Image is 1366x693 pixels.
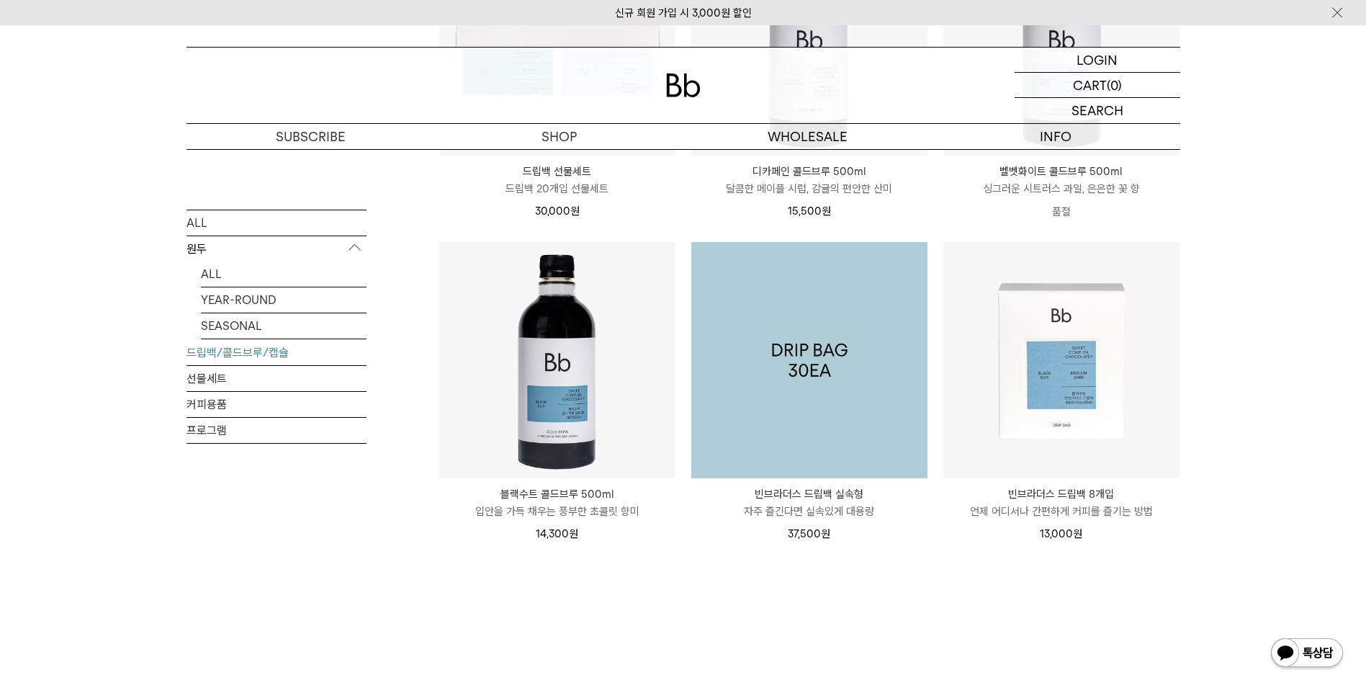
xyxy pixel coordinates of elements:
span: 13,000 [1040,527,1082,540]
p: 입안을 가득 채우는 풍부한 초콜릿 향미 [439,503,675,520]
a: 프로그램 [187,417,367,442]
a: SEASONAL [201,313,367,338]
p: 블랙수트 콜드브루 500ml [439,486,675,503]
a: 디카페인 콜드브루 500ml 달콤한 메이플 시럽, 감귤의 편안한 산미 [691,163,927,197]
span: 14,300 [536,527,578,540]
p: 언제 어디서나 간편하게 커피를 즐기는 방법 [943,503,1179,520]
p: 품절 [943,197,1179,226]
p: 빈브라더스 드립백 8개입 [943,486,1179,503]
img: 빈브라더스 드립백 8개입 [943,242,1179,478]
p: WHOLESALE [683,124,932,149]
p: LOGIN [1077,48,1118,72]
a: YEAR-ROUND [201,287,367,312]
img: 카카오톡 채널 1:1 채팅 버튼 [1270,637,1344,671]
p: INFO [932,124,1180,149]
img: 블랙수트 콜드브루 500ml [439,242,675,478]
a: 빈브라더스 드립백 8개입 언제 어디서나 간편하게 커피를 즐기는 방법 [943,486,1179,520]
span: 30,000 [535,205,580,218]
span: 원 [821,527,830,540]
a: 빈브라더스 드립백 실속형 [691,242,927,478]
a: SHOP [435,124,683,149]
a: 드립백 선물세트 드립백 20개입 선물세트 [439,163,675,197]
a: CART (0) [1015,73,1180,98]
span: 37,500 [788,527,830,540]
span: 원 [570,205,580,218]
a: 커피용품 [187,391,367,416]
a: 빈브라더스 드립백 실속형 자주 즐긴다면 실속있게 대용량 [691,486,927,520]
p: 원두 [187,236,367,261]
p: (0) [1107,73,1122,97]
p: 벨벳화이트 콜드브루 500ml [943,163,1179,180]
p: CART [1073,73,1107,97]
p: 드립백 선물세트 [439,163,675,180]
span: 원 [569,527,578,540]
a: ALL [201,261,367,286]
p: SEARCH [1071,98,1123,123]
a: ALL [187,210,367,235]
span: 원 [1073,527,1082,540]
span: 15,500 [788,205,831,218]
p: 자주 즐긴다면 실속있게 대용량 [691,503,927,520]
p: 싱그러운 시트러스 과일, 은은한 꽃 향 [943,180,1179,197]
a: 드립백/콜드브루/캡슐 [187,339,367,365]
a: 블랙수트 콜드브루 500ml 입안을 가득 채우는 풍부한 초콜릿 향미 [439,486,675,520]
a: LOGIN [1015,48,1180,73]
p: 빈브라더스 드립백 실속형 [691,486,927,503]
a: 신규 회원 가입 시 3,000원 할인 [615,6,752,19]
p: 드립백 20개입 선물세트 [439,180,675,197]
img: 로고 [666,73,701,97]
p: 디카페인 콜드브루 500ml [691,163,927,180]
span: 원 [822,205,831,218]
p: 달콤한 메이플 시럽, 감귤의 편안한 산미 [691,180,927,197]
a: 벨벳화이트 콜드브루 500ml 싱그러운 시트러스 과일, 은은한 꽃 향 [943,163,1179,197]
img: 1000000033_add2_050.jpg [691,242,927,478]
a: SUBSCRIBE [187,124,435,149]
a: 선물세트 [187,365,367,390]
